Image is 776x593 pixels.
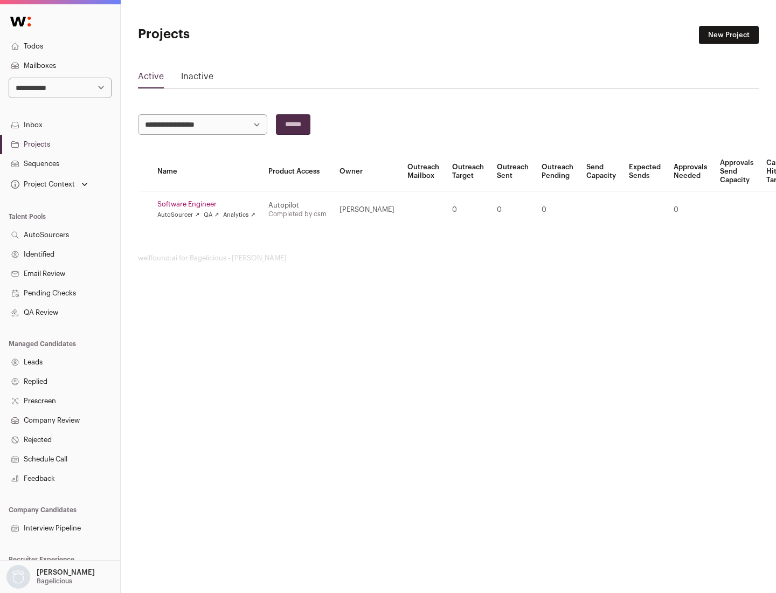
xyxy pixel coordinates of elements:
[157,211,199,219] a: AutoSourcer ↗
[9,180,75,189] div: Project Context
[667,191,713,229] td: 0
[204,211,219,219] a: QA ↗
[580,152,622,191] th: Send Capacity
[4,565,97,589] button: Open dropdown
[535,191,580,229] td: 0
[401,152,446,191] th: Outreach Mailbox
[151,152,262,191] th: Name
[9,177,90,192] button: Open dropdown
[622,152,667,191] th: Expected Sends
[713,152,760,191] th: Approvals Send Capacity
[262,152,333,191] th: Product Access
[268,211,327,217] a: Completed by csm
[37,568,95,577] p: [PERSON_NAME]
[37,577,72,585] p: Bagelicious
[333,191,401,229] td: [PERSON_NAME]
[490,152,535,191] th: Outreach Sent
[223,211,255,219] a: Analytics ↗
[446,191,490,229] td: 0
[4,11,37,32] img: Wellfound
[699,26,759,44] a: New Project
[535,152,580,191] th: Outreach Pending
[6,565,30,589] img: nopic.png
[138,254,759,263] footer: wellfound:ai for Bagelicious - [PERSON_NAME]
[490,191,535,229] td: 0
[667,152,713,191] th: Approvals Needed
[268,201,327,210] div: Autopilot
[157,200,255,209] a: Software Engineer
[138,26,345,43] h1: Projects
[138,70,164,87] a: Active
[181,70,213,87] a: Inactive
[333,152,401,191] th: Owner
[446,152,490,191] th: Outreach Target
